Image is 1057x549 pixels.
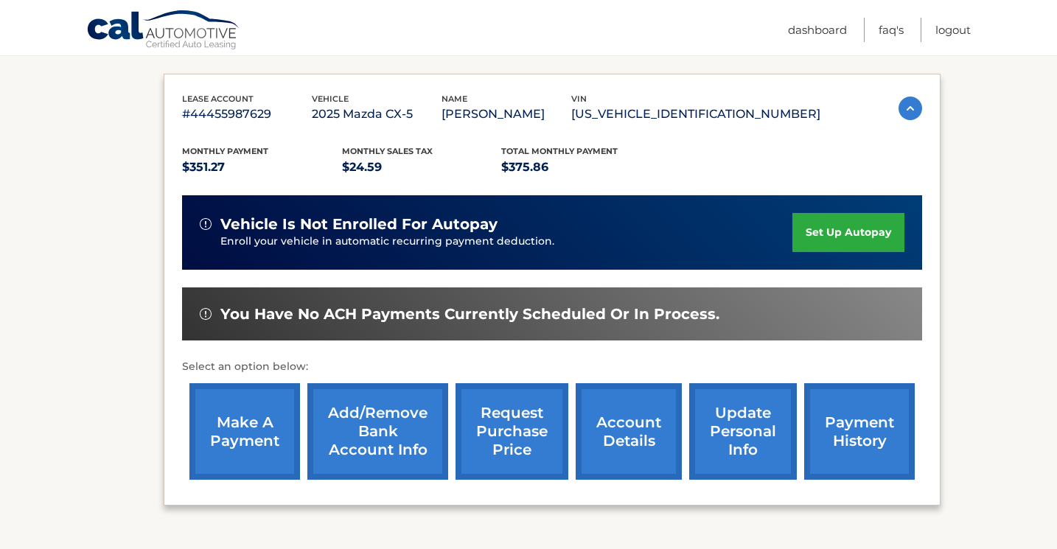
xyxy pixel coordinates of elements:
[86,10,241,52] a: Cal Automotive
[879,18,904,42] a: FAQ's
[804,383,915,480] a: payment history
[182,104,312,125] p: #44455987629
[182,146,268,156] span: Monthly Payment
[342,146,433,156] span: Monthly sales Tax
[307,383,448,480] a: Add/Remove bank account info
[189,383,300,480] a: make a payment
[220,215,498,234] span: vehicle is not enrolled for autopay
[935,18,971,42] a: Logout
[792,213,904,252] a: set up autopay
[501,146,618,156] span: Total Monthly Payment
[442,104,571,125] p: [PERSON_NAME]
[220,234,792,250] p: Enroll your vehicle in automatic recurring payment deduction.
[788,18,847,42] a: Dashboard
[182,358,922,376] p: Select an option below:
[182,157,342,178] p: $351.27
[442,94,467,104] span: name
[571,104,820,125] p: [US_VEHICLE_IDENTIFICATION_NUMBER]
[182,94,254,104] span: lease account
[220,305,719,324] span: You have no ACH payments currently scheduled or in process.
[571,94,587,104] span: vin
[342,157,502,178] p: $24.59
[200,308,212,320] img: alert-white.svg
[456,383,568,480] a: request purchase price
[501,157,661,178] p: $375.86
[312,104,442,125] p: 2025 Mazda CX-5
[689,383,797,480] a: update personal info
[899,97,922,120] img: accordion-active.svg
[200,218,212,230] img: alert-white.svg
[312,94,349,104] span: vehicle
[576,383,682,480] a: account details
